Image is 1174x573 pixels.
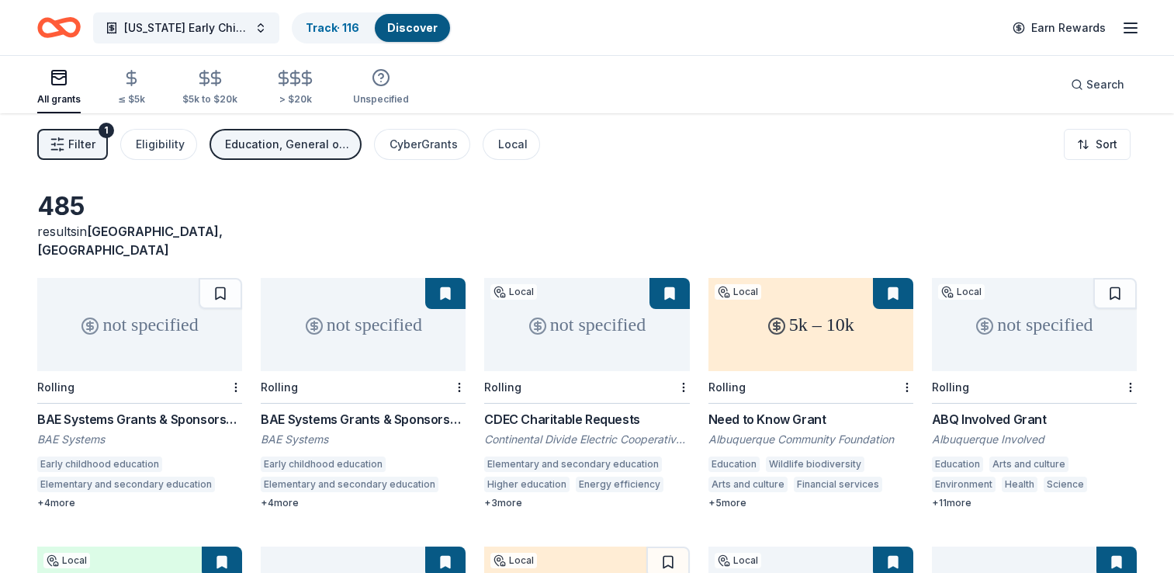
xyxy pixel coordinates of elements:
[120,129,197,160] button: Eligibility
[932,278,1137,371] div: not specified
[136,135,185,154] div: Eligibility
[484,410,689,429] div: CDEC Charitable Requests
[932,380,969,394] div: Rolling
[1064,129,1131,160] button: Sort
[118,93,145,106] div: ≤ $5k
[1003,14,1115,42] a: Earn Rewards
[484,278,689,371] div: not specified
[1058,69,1137,100] button: Search
[275,63,316,113] button: > $20k
[1086,75,1124,94] span: Search
[261,457,386,472] div: Early childhood education
[93,12,279,43] button: [US_STATE] Early Childhood Education
[37,278,242,371] div: not specified
[1002,477,1037,492] div: Health
[292,12,452,43] button: Track· 116Discover
[353,93,409,106] div: Unspecified
[37,224,223,258] span: in
[261,410,466,429] div: BAE Systems Grants & Sponsorships
[490,284,537,300] div: Local
[118,63,145,113] button: ≤ $5k
[68,135,95,154] span: Filter
[932,278,1137,509] a: not specifiedLocalRollingABQ Involved GrantAlbuquerque InvolvedEducationArts and cultureEnvironme...
[37,93,81,106] div: All grants
[1096,135,1117,154] span: Sort
[484,432,689,447] div: Continental Divide Electric Cooperative Inc.
[794,477,882,492] div: Financial services
[484,380,521,394] div: Rolling
[37,222,242,259] div: results
[37,477,215,492] div: Elementary and secondary education
[353,62,409,113] button: Unspecified
[1044,477,1087,492] div: Science
[37,497,242,509] div: + 4 more
[261,278,466,509] a: not specifiedRollingBAE Systems Grants & SponsorshipsBAE SystemsEarly childhood educationElementa...
[576,477,663,492] div: Energy efficiency
[374,129,470,160] button: CyberGrants
[932,477,996,492] div: Environment
[932,497,1137,509] div: + 11 more
[37,432,242,447] div: BAE Systems
[708,497,913,509] div: + 5 more
[37,457,162,472] div: Early childhood education
[99,123,114,138] div: 1
[483,129,540,160] button: Local
[715,284,761,300] div: Local
[708,410,913,429] div: Need to Know Grant
[708,380,746,394] div: Rolling
[498,135,528,154] div: Local
[708,432,913,447] div: Albuquerque Community Foundation
[182,93,237,106] div: $5k to $20k
[387,21,438,34] a: Discover
[932,457,983,472] div: Education
[484,477,570,492] div: Higher education
[37,278,242,509] a: not specifiedRollingBAE Systems Grants & SponsorshipsBAE SystemsEarly childhood educationElementa...
[932,432,1137,447] div: Albuquerque Involved
[182,63,237,113] button: $5k to $20k
[37,129,108,160] button: Filter1
[225,135,349,154] div: Education, General operations, Projects & programming, Conference, Training and capacity building
[37,9,81,46] a: Home
[484,497,689,509] div: + 3 more
[261,278,466,371] div: not specified
[932,410,1137,429] div: ABQ Involved Grant
[490,553,537,568] div: Local
[261,497,466,509] div: + 4 more
[484,457,662,472] div: Elementary and secondary education
[708,477,788,492] div: Arts and culture
[275,93,316,106] div: > $20k
[390,135,458,154] div: CyberGrants
[210,129,362,160] button: Education, General operations, Projects & programming, Conference, Training and capacity building
[37,62,81,113] button: All grants
[766,457,864,472] div: Wildlife biodiversity
[124,19,248,37] span: [US_STATE] Early Childhood Education
[261,477,438,492] div: Elementary and secondary education
[708,278,913,371] div: 5k – 10k
[708,278,913,509] a: 5k – 10kLocalRollingNeed to Know GrantAlbuquerque Community FoundationEducationWildlife biodivers...
[708,457,760,472] div: Education
[989,457,1068,472] div: Arts and culture
[37,191,242,222] div: 485
[37,224,223,258] span: [GEOGRAPHIC_DATA], [GEOGRAPHIC_DATA]
[484,278,689,509] a: not specifiedLocalRollingCDEC Charitable RequestsContinental Divide Electric Cooperative Inc.Elem...
[938,284,985,300] div: Local
[715,553,761,568] div: Local
[37,380,74,394] div: Rolling
[261,380,298,394] div: Rolling
[43,553,90,568] div: Local
[37,410,242,429] div: BAE Systems Grants & Sponsorships
[261,432,466,447] div: BAE Systems
[306,21,359,34] a: Track· 116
